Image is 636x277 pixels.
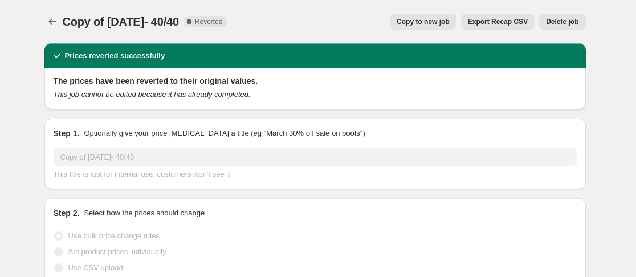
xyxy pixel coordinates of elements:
[54,148,577,166] input: 30% off holiday sale
[68,247,166,256] span: Set product prices individually
[397,17,450,26] span: Copy to new job
[461,14,535,30] button: Export Recap CSV
[63,15,179,28] span: Copy of [DATE]- 40/40
[54,75,577,87] h2: The prices have been reverted to their original values.
[195,17,223,26] span: Reverted
[65,50,165,62] h2: Prices reverted successfully
[54,128,80,139] h2: Step 1.
[54,207,80,219] h2: Step 2.
[546,17,578,26] span: Delete job
[539,14,585,30] button: Delete job
[468,17,528,26] span: Export Recap CSV
[84,128,365,139] p: Optionally give your price [MEDICAL_DATA] a title (eg "March 30% off sale on boots")
[84,207,205,219] p: Select how the prices should change
[68,263,123,272] span: Use CSV upload
[44,14,60,30] button: Price change jobs
[390,14,456,30] button: Copy to new job
[54,90,251,99] i: This job cannot be edited because it has already completed.
[54,170,230,178] span: This title is just for internal use, customers won't see it
[68,231,160,240] span: Use bulk price change rules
